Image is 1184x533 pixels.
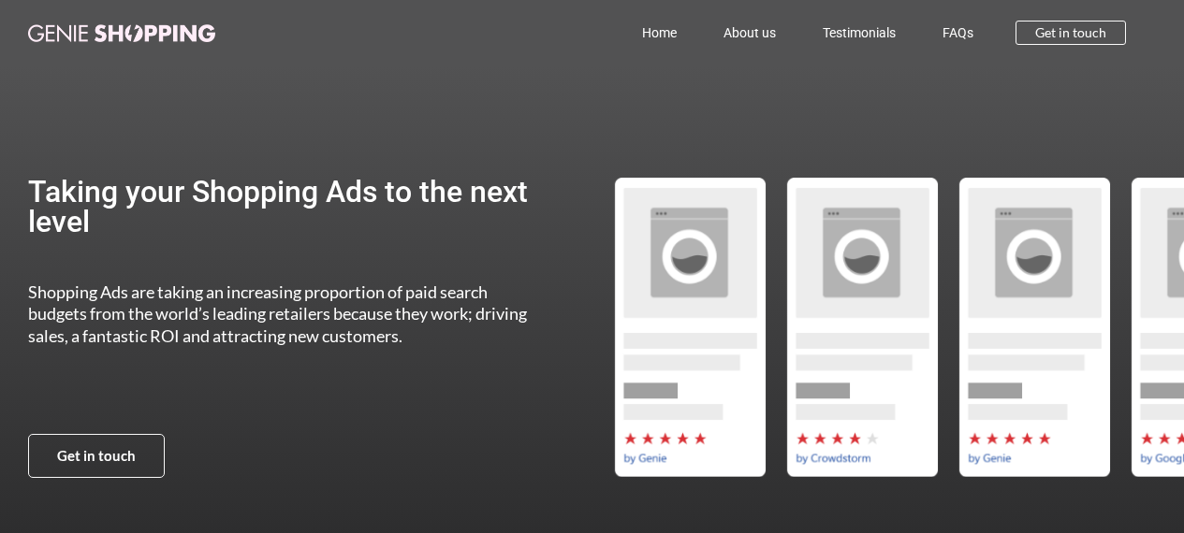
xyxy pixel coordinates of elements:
div: 3 / 5 [948,178,1120,477]
div: by-genie [604,178,776,477]
span: Get in touch [1035,26,1106,39]
a: FAQs [919,11,997,54]
div: by-genie [948,178,1120,477]
div: 1 / 5 [604,178,776,477]
span: Shopping Ads are taking an increasing proportion of paid search budgets from the world’s leading ... [28,281,527,346]
div: 2 / 5 [776,178,948,477]
a: Testimonials [799,11,919,54]
img: genie-shopping-logo [28,24,215,42]
nav: Menu [294,11,996,54]
span: Get in touch [57,449,136,463]
div: by-crowdstorm [776,178,948,477]
a: Home [619,11,700,54]
a: Get in touch [28,434,165,478]
a: About us [700,11,799,54]
a: Get in touch [1016,21,1126,45]
h2: Taking your Shopping Ads to the next level [28,177,538,237]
